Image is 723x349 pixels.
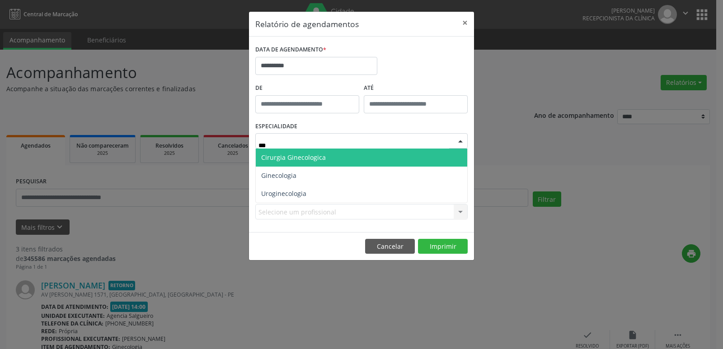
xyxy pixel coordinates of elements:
[255,120,297,134] label: ESPECIALIDADE
[418,239,468,254] button: Imprimir
[456,12,474,34] button: Close
[261,171,296,180] span: Ginecologia
[364,81,468,95] label: ATÉ
[255,18,359,30] h5: Relatório de agendamentos
[255,81,359,95] label: De
[261,189,306,198] span: Uroginecologia
[365,239,415,254] button: Cancelar
[261,153,326,162] span: Cirurgia Ginecologica
[255,43,326,57] label: DATA DE AGENDAMENTO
